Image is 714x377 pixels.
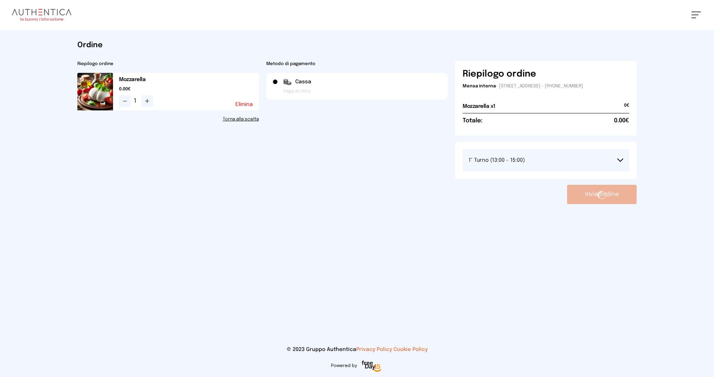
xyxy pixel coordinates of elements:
[614,116,629,125] span: 0.00€
[624,103,629,113] span: 0€
[463,68,536,80] h6: Riepilogo ordine
[360,359,383,374] img: logo-freeday.3e08031.png
[77,61,259,67] h2: Riepilogo ordine
[12,9,71,21] img: logo.8f33a47.png
[469,158,525,163] span: 1° Turno (13:00 - 15:00)
[463,149,629,171] button: 1° Turno (13:00 - 15:00)
[356,347,392,352] a: Privacy Policy
[331,363,357,369] span: Powered by
[119,86,259,92] span: 0.00€
[463,116,482,125] h6: Totale:
[463,83,629,89] p: - [STREET_ADDRESS] - [PHONE_NUMBER]
[134,97,138,106] span: 1
[463,103,495,110] h2: Mozzarella x1
[12,346,702,353] p: © 2023 Gruppo Authentica
[77,73,113,110] img: media
[77,40,637,51] h1: Ordine
[393,347,428,352] a: Cookie Policy
[266,61,448,67] h2: Metodo di pagamento
[119,76,259,83] h2: Mozzarella
[295,78,311,86] span: Cassa
[77,116,259,122] a: Torna alla scelta
[235,102,253,107] button: Elimina
[463,84,496,88] span: Mensa interna
[283,88,311,94] span: Paga al ritiro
